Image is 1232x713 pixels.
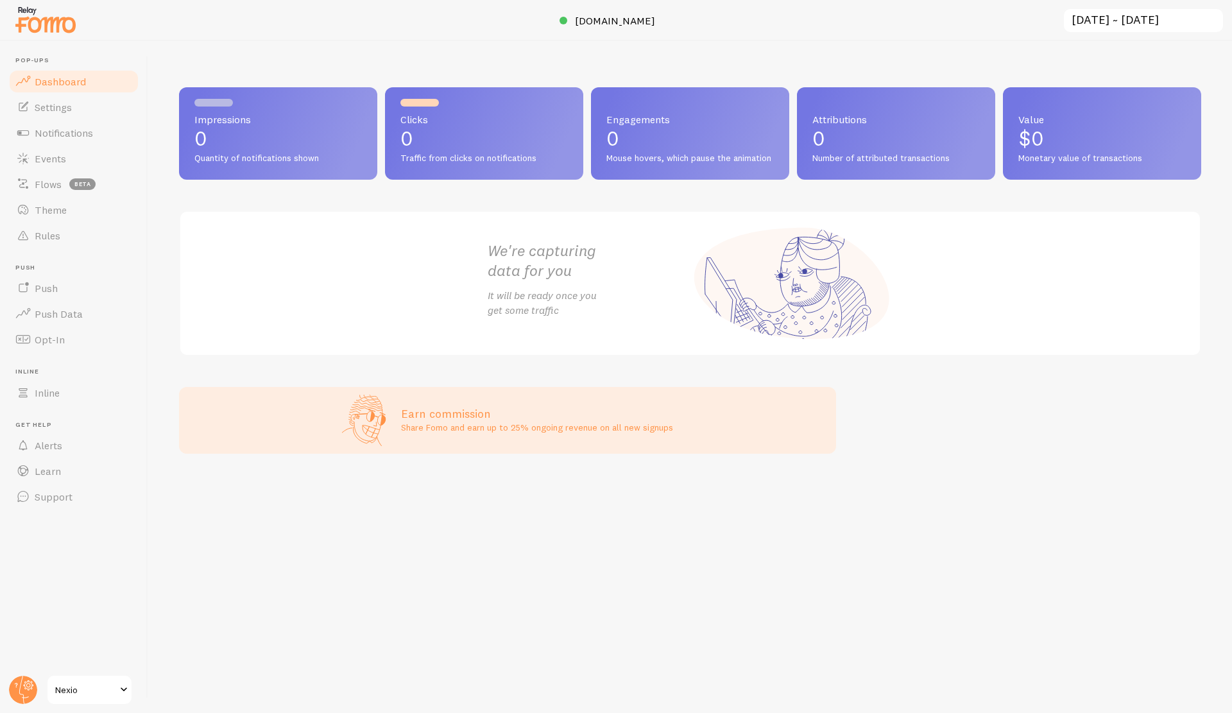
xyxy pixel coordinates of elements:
span: Pop-ups [15,56,140,65]
span: Opt-In [35,333,65,346]
span: Number of attributed transactions [812,153,980,164]
span: Push [35,282,58,295]
span: Nexio [55,682,116,698]
a: Notifications [8,120,140,146]
p: 0 [194,128,362,149]
span: Inline [35,386,60,399]
a: Opt-In [8,327,140,352]
span: Flows [35,178,62,191]
p: 0 [606,128,774,149]
img: fomo-relay-logo-orange.svg [13,3,78,36]
a: Alerts [8,433,140,458]
span: $0 [1018,126,1044,151]
span: beta [69,178,96,190]
h2: We're capturing data for you [488,241,690,280]
span: Support [35,490,73,503]
p: 0 [400,128,568,149]
a: Push [8,275,140,301]
a: Dashboard [8,69,140,94]
span: Dashboard [35,75,86,88]
span: Quantity of notifications shown [194,153,362,164]
span: Notifications [35,126,93,139]
a: Settings [8,94,140,120]
p: 0 [812,128,980,149]
span: Clicks [400,114,568,125]
span: Value [1018,114,1186,125]
span: Impressions [194,114,362,125]
span: Mouse hovers, which pause the animation [606,153,774,164]
span: Get Help [15,421,140,429]
a: Theme [8,197,140,223]
a: Push Data [8,301,140,327]
span: Alerts [35,439,62,452]
a: Learn [8,458,140,484]
h3: Earn commission [401,406,673,421]
a: Rules [8,223,140,248]
a: Nexio [46,674,133,705]
span: Monetary value of transactions [1018,153,1186,164]
span: Learn [35,465,61,477]
span: Theme [35,203,67,216]
p: It will be ready once you get some traffic [488,288,690,318]
a: Flows beta [8,171,140,197]
span: Rules [35,229,60,242]
span: Events [35,152,66,165]
p: Share Fomo and earn up to 25% ongoing revenue on all new signups [401,421,673,434]
span: Push [15,264,140,272]
span: Settings [35,101,72,114]
span: Traffic from clicks on notifications [400,153,568,164]
span: Inline [15,368,140,376]
a: Inline [8,380,140,406]
span: Attributions [812,114,980,125]
a: Support [8,484,140,510]
span: Push Data [35,307,83,320]
span: Engagements [606,114,774,125]
a: Events [8,146,140,171]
